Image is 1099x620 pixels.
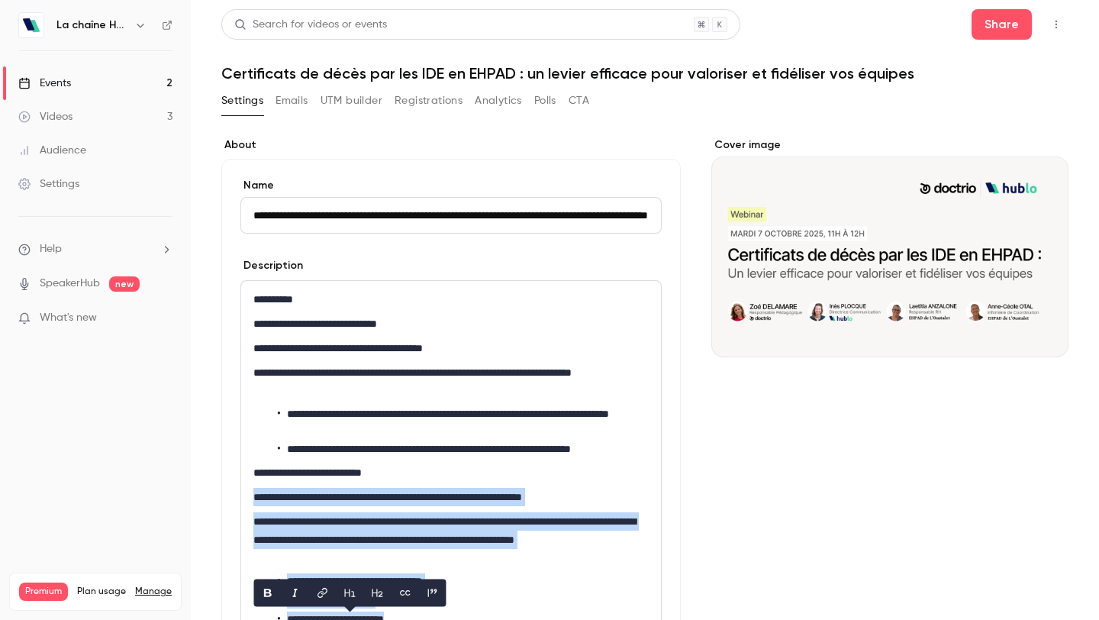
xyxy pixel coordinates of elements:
span: Help [40,241,62,257]
button: Registrations [395,89,462,113]
div: Settings [18,176,79,192]
img: La chaîne Hublo [19,13,44,37]
button: Share [972,9,1032,40]
h6: La chaîne Hublo [56,18,128,33]
button: italic [283,581,308,605]
button: Settings [221,89,263,113]
span: Premium [19,583,68,601]
a: SpeakerHub [40,276,100,292]
button: bold [256,581,280,605]
label: Description [240,258,303,273]
div: Videos [18,109,73,124]
button: UTM builder [321,89,382,113]
div: Search for videos or events [234,17,387,33]
span: Plan usage [77,586,126,598]
button: blockquote [421,581,445,605]
span: new [109,276,140,292]
div: Events [18,76,71,91]
button: CTA [569,89,589,113]
a: Manage [135,586,172,598]
iframe: Noticeable Trigger [154,312,172,325]
button: Polls [534,89,556,113]
label: About [221,137,681,153]
label: Cover image [711,137,1068,153]
div: Audience [18,143,86,158]
button: Emails [276,89,308,113]
li: help-dropdown-opener [18,241,172,257]
h1: Certificats de décès par les IDE en EHPAD : un levier efficace pour valoriser et fidéliser vos éq... [221,64,1068,82]
button: link [311,581,335,605]
section: Cover image [711,137,1068,357]
span: What's new [40,310,97,326]
button: Analytics [475,89,522,113]
label: Name [240,178,662,193]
